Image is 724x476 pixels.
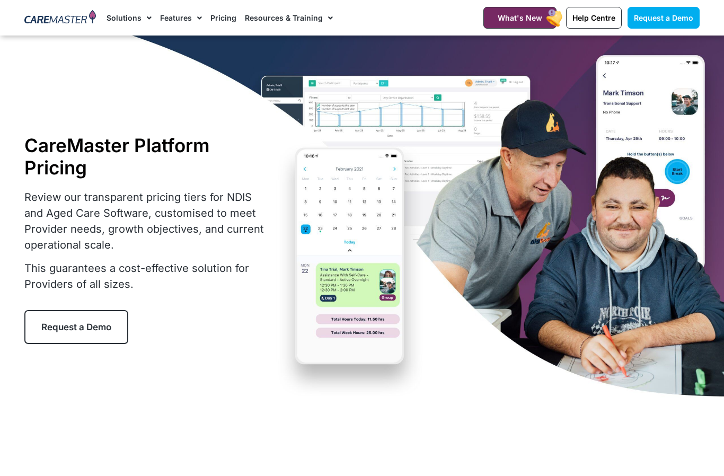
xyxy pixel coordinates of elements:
span: Request a Demo [634,13,693,22]
a: Request a Demo [24,310,128,344]
span: Request a Demo [41,322,111,332]
img: CareMaster Logo [24,10,96,26]
span: What's New [498,13,542,22]
p: Review our transparent pricing tiers for NDIS and Aged Care Software, customised to meet Provider... [24,189,266,253]
span: Help Centre [572,13,615,22]
a: Request a Demo [628,7,700,29]
a: Help Centre [566,7,622,29]
a: What's New [483,7,557,29]
p: This guarantees a cost-effective solution for Providers of all sizes. [24,260,266,292]
h1: CareMaster Platform Pricing [24,134,266,179]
